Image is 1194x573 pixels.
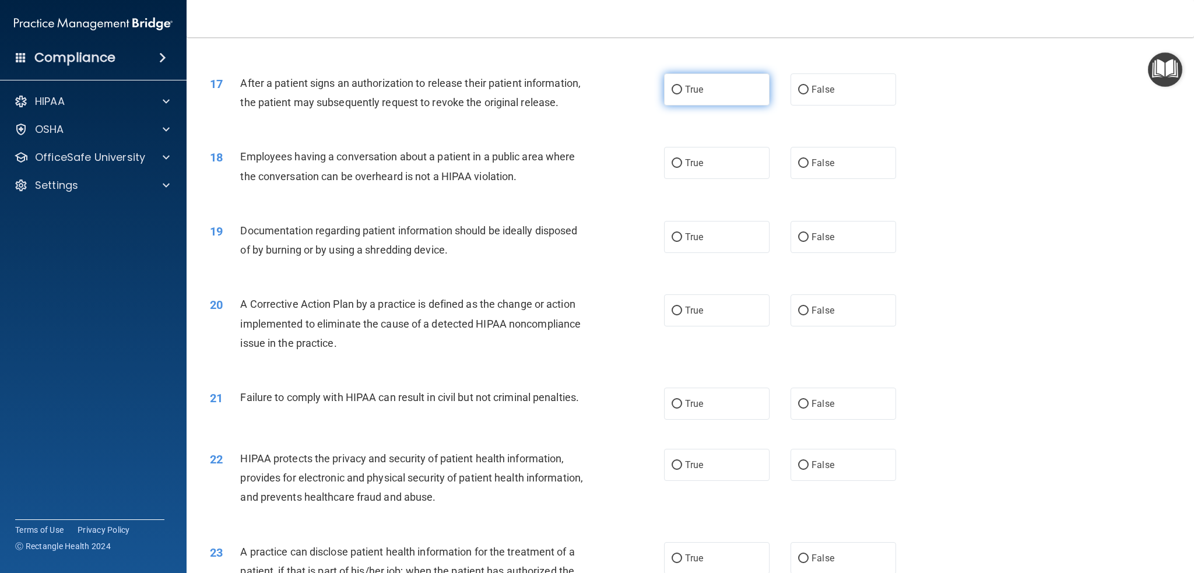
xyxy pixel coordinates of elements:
[812,84,834,95] span: False
[798,461,809,470] input: False
[672,233,682,242] input: True
[15,524,64,536] a: Terms of Use
[14,94,170,108] a: HIPAA
[1148,52,1182,87] button: Open Resource Center
[240,391,579,403] span: Failure to comply with HIPAA can result in civil but not criminal penalties.
[812,459,834,470] span: False
[685,553,703,564] span: True
[685,157,703,168] span: True
[798,86,809,94] input: False
[672,461,682,470] input: True
[240,77,581,108] span: After a patient signs an authorization to release their patient information, the patient may subs...
[14,12,173,36] img: PMB logo
[672,554,682,563] input: True
[35,178,78,192] p: Settings
[210,224,223,238] span: 19
[685,231,703,242] span: True
[35,122,64,136] p: OSHA
[798,554,809,563] input: False
[35,94,65,108] p: HIPAA
[812,553,834,564] span: False
[685,459,703,470] span: True
[798,400,809,409] input: False
[685,84,703,95] span: True
[672,86,682,94] input: True
[812,157,834,168] span: False
[14,122,170,136] a: OSHA
[35,150,145,164] p: OfficeSafe University
[14,178,170,192] a: Settings
[210,298,223,312] span: 20
[672,400,682,409] input: True
[14,150,170,164] a: OfficeSafe University
[798,307,809,315] input: False
[798,233,809,242] input: False
[210,150,223,164] span: 18
[15,540,111,552] span: Ⓒ Rectangle Health 2024
[812,398,834,409] span: False
[685,305,703,316] span: True
[240,298,581,349] span: A Corrective Action Plan by a practice is defined as the change or action implemented to eliminat...
[672,307,682,315] input: True
[672,159,682,168] input: True
[240,452,583,503] span: HIPAA protects the privacy and security of patient health information, provides for electronic an...
[78,524,130,536] a: Privacy Policy
[210,546,223,560] span: 23
[812,231,834,242] span: False
[34,50,115,66] h4: Compliance
[685,398,703,409] span: True
[798,159,809,168] input: False
[210,391,223,405] span: 21
[210,452,223,466] span: 22
[210,77,223,91] span: 17
[240,224,577,256] span: Documentation regarding patient information should be ideally disposed of by burning or by using ...
[812,305,834,316] span: False
[240,150,575,182] span: Employees having a conversation about a patient in a public area where the conversation can be ov...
